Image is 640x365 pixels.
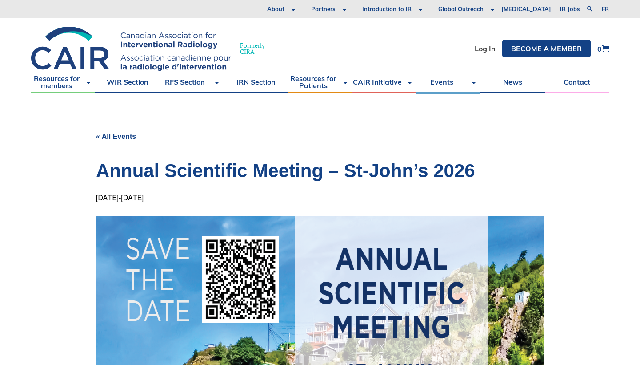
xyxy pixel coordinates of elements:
[96,133,136,140] a: « All Events
[288,71,352,93] a: Resources for Patients
[502,40,591,57] a: Become a member
[96,195,144,202] div: -
[31,27,274,71] a: FormerlyCIRA
[475,45,496,52] a: Log In
[416,71,480,93] a: Events
[602,6,609,12] a: fr
[240,42,265,55] span: Formerly CIRA
[224,71,288,93] a: IRN Section
[31,71,95,93] a: Resources for members
[96,158,544,184] h1: Annual Scientific Meeting – St-John’s 2026
[352,71,416,93] a: CAIR Initiative
[597,45,609,53] a: 0
[121,195,144,202] span: [DATE]
[480,71,544,93] a: News
[545,71,609,93] a: Contact
[95,71,159,93] a: WIR Section
[96,195,119,202] span: [DATE]
[31,27,231,71] img: CIRA
[160,71,224,93] a: RFS Section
